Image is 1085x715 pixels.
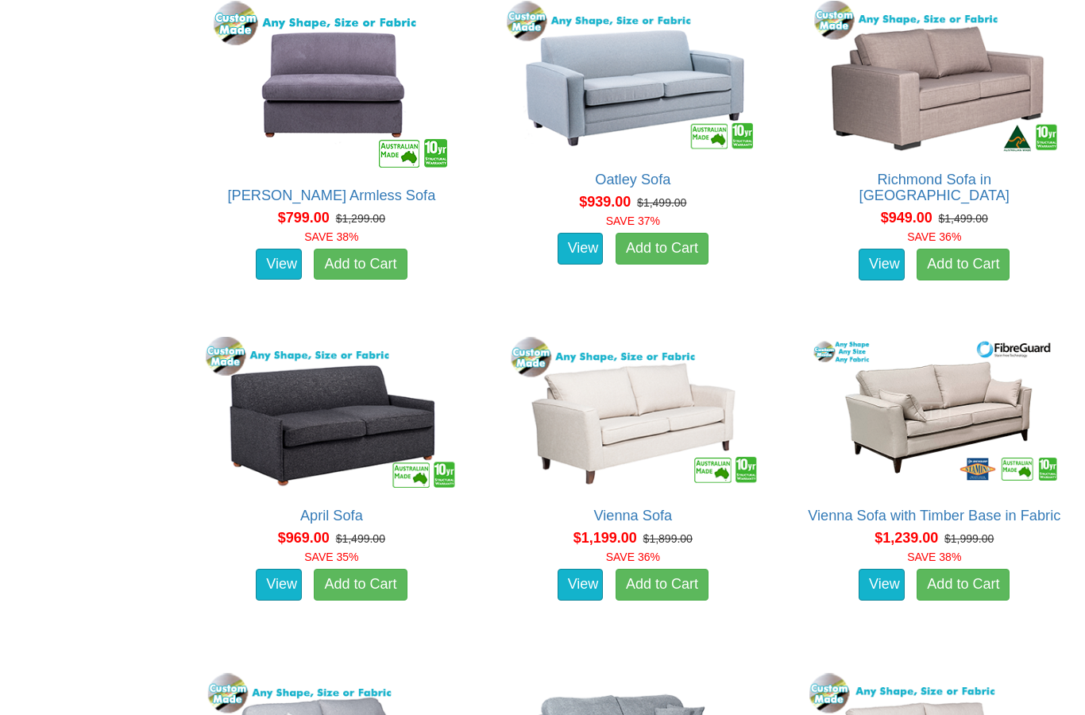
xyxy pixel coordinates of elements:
del: $1,899.00 [643,532,693,545]
img: Vienna Sofa [503,333,763,492]
a: Add to Cart [314,249,407,280]
a: Add to Cart [616,233,709,265]
a: Add to Cart [616,569,709,601]
span: $1,199.00 [573,530,637,546]
span: $969.00 [278,530,330,546]
a: Add to Cart [314,569,407,601]
a: Oatley Sofa [595,172,670,187]
span: $939.00 [579,194,631,210]
del: $1,499.00 [637,196,686,209]
a: Richmond Sofa in [GEOGRAPHIC_DATA] [859,172,1010,203]
a: View [256,569,302,601]
a: View [558,569,604,601]
a: Vienna Sofa [593,508,672,524]
span: $799.00 [278,210,330,226]
a: Add to Cart [917,249,1010,280]
span: $949.00 [881,210,932,226]
del: $1,499.00 [939,212,988,225]
a: View [256,249,302,280]
font: SAVE 38% [304,230,358,243]
font: SAVE 36% [606,551,660,563]
del: $1,499.00 [336,532,385,545]
img: Vienna Sofa with Timber Base in Fabric [805,333,1064,492]
a: Add to Cart [917,569,1010,601]
font: SAVE 36% [907,230,961,243]
a: [PERSON_NAME] Armless Sofa [227,187,435,203]
a: View [859,249,905,280]
a: View [859,569,905,601]
font: SAVE 38% [907,551,961,563]
a: View [558,233,604,265]
del: $1,299.00 [336,212,385,225]
font: SAVE 35% [304,551,358,563]
font: SAVE 37% [606,214,660,227]
del: $1,999.00 [944,532,994,545]
a: Vienna Sofa with Timber Base in Fabric [808,508,1060,524]
img: April Sofa [202,333,461,492]
span: $1,239.00 [875,530,938,546]
a: April Sofa [300,508,363,524]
